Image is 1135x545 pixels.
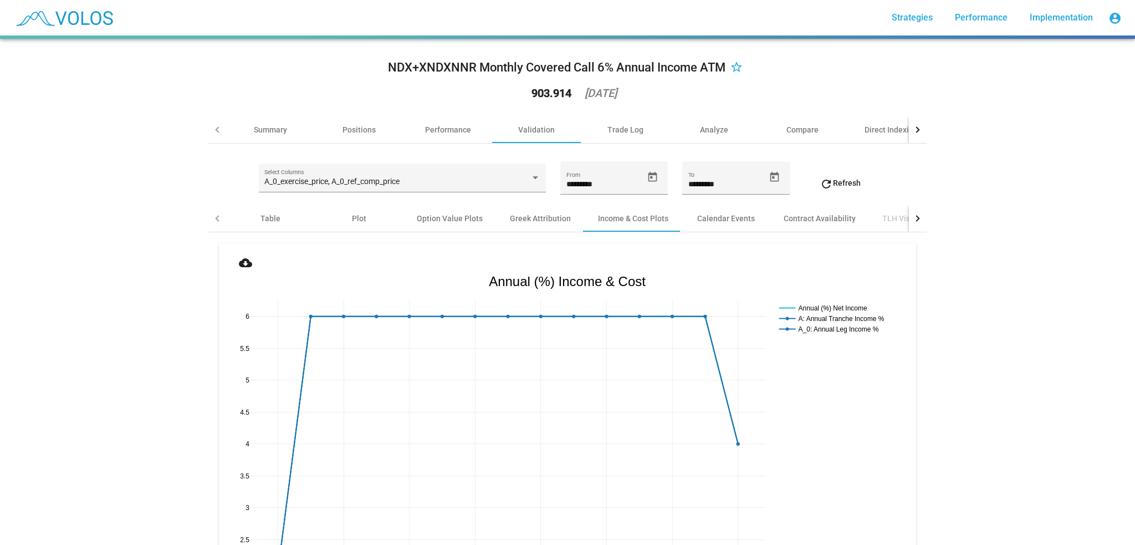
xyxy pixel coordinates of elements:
[417,213,483,224] div: Option Value Plots
[643,167,662,187] button: Open calendar
[784,213,856,224] div: Contract Availability
[955,12,1008,23] span: Performance
[1030,12,1093,23] span: Implementation
[9,4,119,32] img: blue_transparent.png
[388,59,725,77] div: NDX+XNDXNNR Monthly Covered Call 6% Annual Income ATM
[786,124,819,135] div: Compare
[260,213,280,224] div: Table
[820,177,833,191] mat-icon: refresh
[892,12,933,23] span: Strategies
[946,8,1016,28] a: Performance
[585,88,617,99] div: [DATE]
[1108,12,1122,25] mat-icon: account_circle
[697,213,755,224] div: Calendar Events
[531,88,571,99] div: 903.914
[700,124,728,135] div: Analyze
[518,124,555,135] div: Validation
[510,213,571,224] div: Greek Attribution
[882,213,949,224] div: TLH Visualizations
[254,124,287,135] div: Summary
[765,167,784,187] button: Open calendar
[811,173,870,193] button: Refresh
[865,124,918,135] div: Direct Indexing
[352,213,366,224] div: Plot
[264,177,400,186] span: A_0_exercise_price, A_0_ref_comp_price
[1021,8,1102,28] a: Implementation
[342,124,376,135] div: Positions
[730,62,743,75] mat-icon: star_border
[820,179,861,187] span: Refresh
[607,124,643,135] div: Trade Log
[598,213,668,224] div: Income & Cost Plots
[239,256,252,269] mat-icon: cloud_download
[425,124,471,135] div: Performance
[883,8,942,28] a: Strategies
